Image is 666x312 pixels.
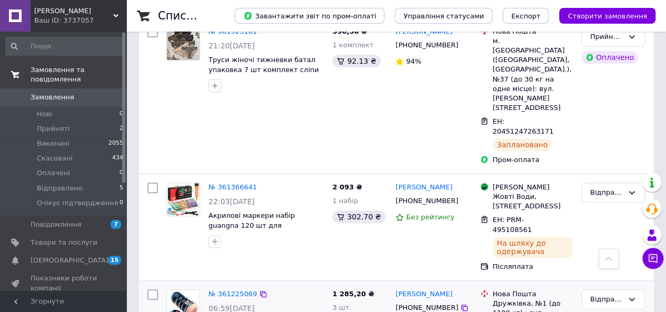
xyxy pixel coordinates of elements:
[37,184,83,193] span: Відправлено
[120,124,123,134] span: 2
[208,42,255,50] span: 21:20[DATE]
[332,197,358,205] span: 1 набір
[332,290,374,298] span: 1 285,20 ₴
[120,109,123,119] span: 0
[34,6,113,16] span: Чудова Річ
[120,198,123,208] span: 0
[37,124,69,134] span: Прийняті
[34,16,126,25] div: Ваш ID: 3737057
[208,290,257,298] a: № 361225069
[395,8,492,24] button: Управління статусами
[37,154,73,163] span: Скасовані
[493,117,554,135] span: ЕН: 20451247263171
[166,183,200,216] a: Фото товару
[235,8,384,24] button: Завантажити звіт по пром-оплаті
[642,248,663,269] button: Чат з покупцем
[31,220,82,229] span: Повідомлення
[493,192,573,211] div: Жовті Води, [STREET_ADDRESS]
[406,213,454,221] span: Без рейтингу
[332,183,362,191] span: 2 093 ₴
[243,11,376,21] span: Завантажити звіт по пром-оплаті
[158,9,265,22] h1: Список замовлень
[590,32,623,43] div: Прийнято
[332,304,351,311] span: 3 шт.
[167,27,200,60] img: Фото товару
[503,8,549,24] button: Експорт
[37,168,70,178] span: Оплачені
[37,198,118,208] span: Очікує підтвердження
[166,27,200,61] a: Фото товару
[393,38,460,52] div: [PHONE_NUMBER]
[332,41,373,49] span: 1 комплект
[549,12,655,19] a: Створити замовлення
[493,237,573,258] div: На шляху до одержувача
[208,183,257,191] a: № 361366641
[590,187,623,198] div: Відправлено
[493,138,552,151] div: Заплановано
[493,262,573,271] div: Післяплата
[37,139,69,148] span: Виконані
[332,55,380,67] div: 92.13 ₴
[37,109,52,119] span: Нові
[208,212,312,258] a: Акрилові маркери набір guangna 120 шт для розмальовок Дісней універсальні фломастери на водній ос...
[406,57,421,65] span: 94%
[208,56,319,93] a: Труси жіночі тижневки батал упаковка 7 шт комплект сліпи бавовна Ніколетта Туреччина 2XL, 3XL, 4X...
[395,183,452,193] a: [PERSON_NAME]
[31,238,97,247] span: Товари та послуги
[120,168,123,178] span: 0
[5,37,124,56] input: Пошук
[208,197,255,206] span: 22:03[DATE]
[167,183,200,216] img: Фото товару
[493,155,573,165] div: Пром-оплата
[590,294,623,305] div: Відправлено
[332,210,385,223] div: 302.70 ₴
[108,256,121,265] span: 15
[493,183,573,192] div: [PERSON_NAME]
[559,8,655,24] button: Створити замовлення
[493,36,573,113] div: м. [GEOGRAPHIC_DATA] ([GEOGRAPHIC_DATA], [GEOGRAPHIC_DATA].), №37 (до 30 кг на одне місце): вул. ...
[31,93,74,102] span: Замовлення
[208,27,257,35] a: № 361525181
[395,289,452,299] a: [PERSON_NAME]
[403,12,484,20] span: Управління статусами
[120,184,123,193] span: 5
[112,154,123,163] span: 434
[568,12,647,20] span: Створити замовлення
[31,274,97,293] span: Показники роботи компанії
[493,289,573,299] div: Нова Пошта
[108,139,123,148] span: 2055
[31,65,126,84] span: Замовлення та повідомлення
[395,27,452,37] a: [PERSON_NAME]
[581,51,638,64] div: Оплачено
[111,220,121,229] span: 7
[511,12,541,20] span: Експорт
[31,256,108,265] span: [DEMOGRAPHIC_DATA]
[493,216,532,234] span: ЕН: PRM-495108561
[332,27,367,35] span: 596,30 ₴
[393,194,460,208] div: [PHONE_NUMBER]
